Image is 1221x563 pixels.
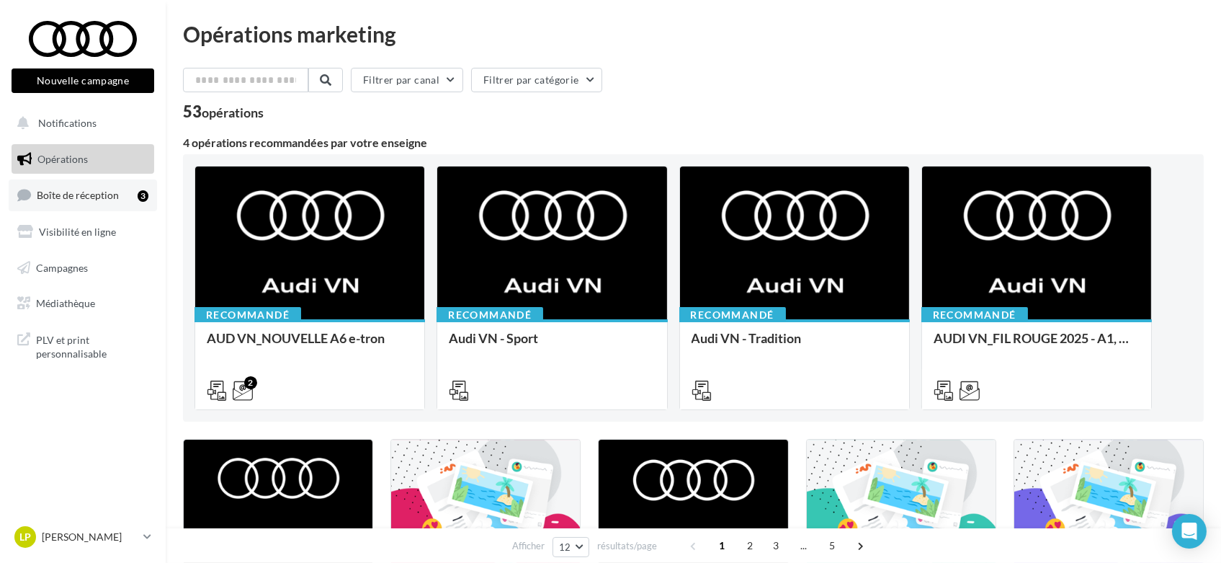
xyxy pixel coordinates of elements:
[692,331,898,360] div: Audi VN - Tradition
[738,534,761,557] span: 2
[19,530,31,544] span: LP
[207,331,413,360] div: AUD VN_NOUVELLE A6 e-tron
[471,68,602,92] button: Filtrer par catégorie
[679,307,786,323] div: Recommandé
[38,117,97,129] span: Notifications
[244,376,257,389] div: 2
[820,534,844,557] span: 5
[710,534,733,557] span: 1
[42,530,138,544] p: [PERSON_NAME]
[9,288,157,319] a: Médiathèque
[559,541,571,553] span: 12
[183,104,264,120] div: 53
[138,190,148,202] div: 3
[934,331,1140,360] div: AUDI VN_FIL ROUGE 2025 - A1, Q2, Q3, Q5 et Q4 e-tron
[36,261,88,273] span: Campagnes
[12,68,154,93] button: Nouvelle campagne
[597,539,657,553] span: résultats/page
[36,330,148,361] span: PLV et print personnalisable
[37,153,88,165] span: Opérations
[9,324,157,367] a: PLV et print personnalisable
[9,144,157,174] a: Opérations
[183,23,1204,45] div: Opérations marketing
[202,106,264,119] div: opérations
[449,331,655,360] div: Audi VN - Sport
[764,534,787,557] span: 3
[921,307,1028,323] div: Recommandé
[9,179,157,210] a: Boîte de réception3
[9,108,151,138] button: Notifications
[39,226,116,238] span: Visibilité en ligne
[12,523,154,551] a: LP [PERSON_NAME]
[37,189,119,201] span: Boîte de réception
[792,534,815,557] span: ...
[351,68,463,92] button: Filtrer par canal
[1172,514,1207,549] div: Open Intercom Messenger
[9,217,157,247] a: Visibilité en ligne
[9,253,157,283] a: Campagnes
[183,137,1204,148] div: 4 opérations recommandées par votre enseigne
[36,297,95,309] span: Médiathèque
[553,537,589,557] button: 12
[437,307,543,323] div: Recommandé
[194,307,301,323] div: Recommandé
[512,539,545,553] span: Afficher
